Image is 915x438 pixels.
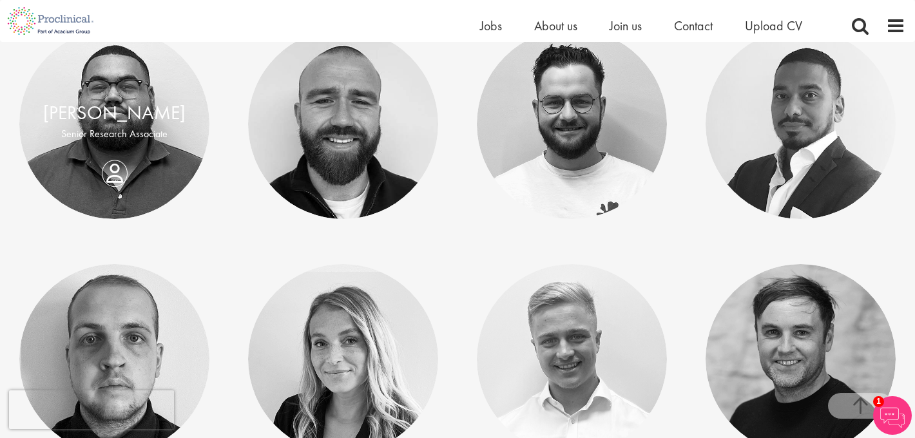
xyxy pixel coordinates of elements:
a: [PERSON_NAME] [43,100,186,125]
a: Jobs [480,17,502,34]
a: Contact [674,17,713,34]
span: 1 [873,396,884,407]
a: Join us [610,17,642,34]
a: Upload CV [745,17,802,34]
img: Chatbot [873,396,912,435]
a: About us [534,17,577,34]
iframe: reCAPTCHA [9,390,174,429]
p: Senior Research Associate [32,127,197,142]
